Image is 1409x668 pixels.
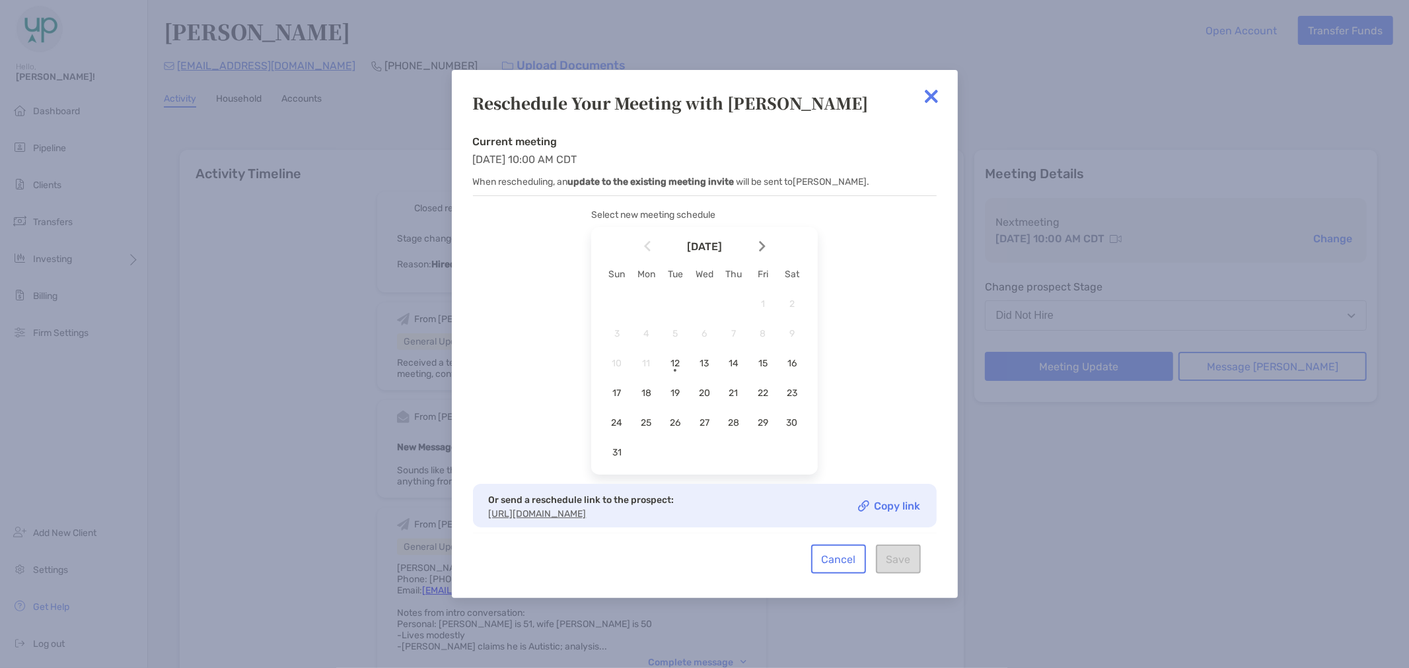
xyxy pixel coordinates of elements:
[606,447,628,458] span: 31
[693,328,715,339] span: 6
[664,358,686,369] span: 12
[635,328,657,339] span: 4
[693,417,715,428] span: 27
[752,328,774,339] span: 8
[752,298,774,310] span: 1
[635,417,657,428] span: 25
[759,241,766,252] img: Arrow icon
[635,387,657,399] span: 18
[748,269,777,280] div: Fri
[664,417,686,428] span: 26
[719,269,748,280] div: Thu
[781,298,803,310] span: 2
[489,492,674,508] p: Or send a reschedule link to the prospect:
[664,328,686,339] span: 5
[723,328,745,339] span: 7
[473,174,937,190] p: When rescheduling, an will be sent to [PERSON_NAME] .
[723,417,745,428] span: 28
[723,387,745,399] span: 21
[635,358,657,369] span: 11
[777,269,807,280] div: Sat
[606,387,628,399] span: 17
[858,500,869,512] img: Copy link icon
[602,269,632,280] div: Sun
[606,358,628,369] span: 10
[591,209,715,220] span: Select new meeting schedule
[752,417,774,428] span: 29
[723,358,745,369] span: 14
[858,500,921,512] a: Copy link
[690,269,719,280] div: Wed
[473,135,937,196] div: [DATE] 10:00 AM CDT
[653,241,756,252] span: [DATE]
[811,545,866,574] button: Cancel
[752,387,774,399] span: 22
[661,269,690,280] div: Tue
[644,241,651,252] img: Arrow icon
[473,91,937,114] div: Reschedule Your Meeting with [PERSON_NAME]
[473,135,937,148] h4: Current meeting
[664,387,686,399] span: 19
[781,328,803,339] span: 9
[781,358,803,369] span: 16
[693,387,715,399] span: 20
[781,417,803,428] span: 30
[606,328,628,339] span: 3
[632,269,661,280] div: Mon
[568,176,735,187] b: update to the existing meeting invite
[781,387,803,399] span: 23
[752,358,774,369] span: 15
[693,358,715,369] span: 13
[918,83,945,110] img: close modal icon
[606,417,628,428] span: 24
